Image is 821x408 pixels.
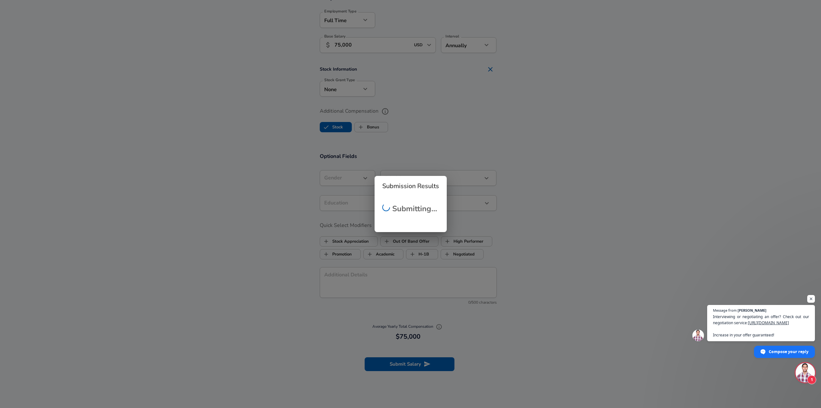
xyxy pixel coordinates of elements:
[769,346,808,357] span: Compose your reply
[796,363,815,382] div: Open chat
[738,308,766,312] span: [PERSON_NAME]
[713,314,809,338] span: Interviewing or negotiating an offer? Check out our negotiation service: Increase in your offer g...
[382,203,439,214] h2: Submitting...
[375,176,447,196] h2: Submission Results
[713,308,737,312] span: Message from
[807,375,816,384] span: 1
